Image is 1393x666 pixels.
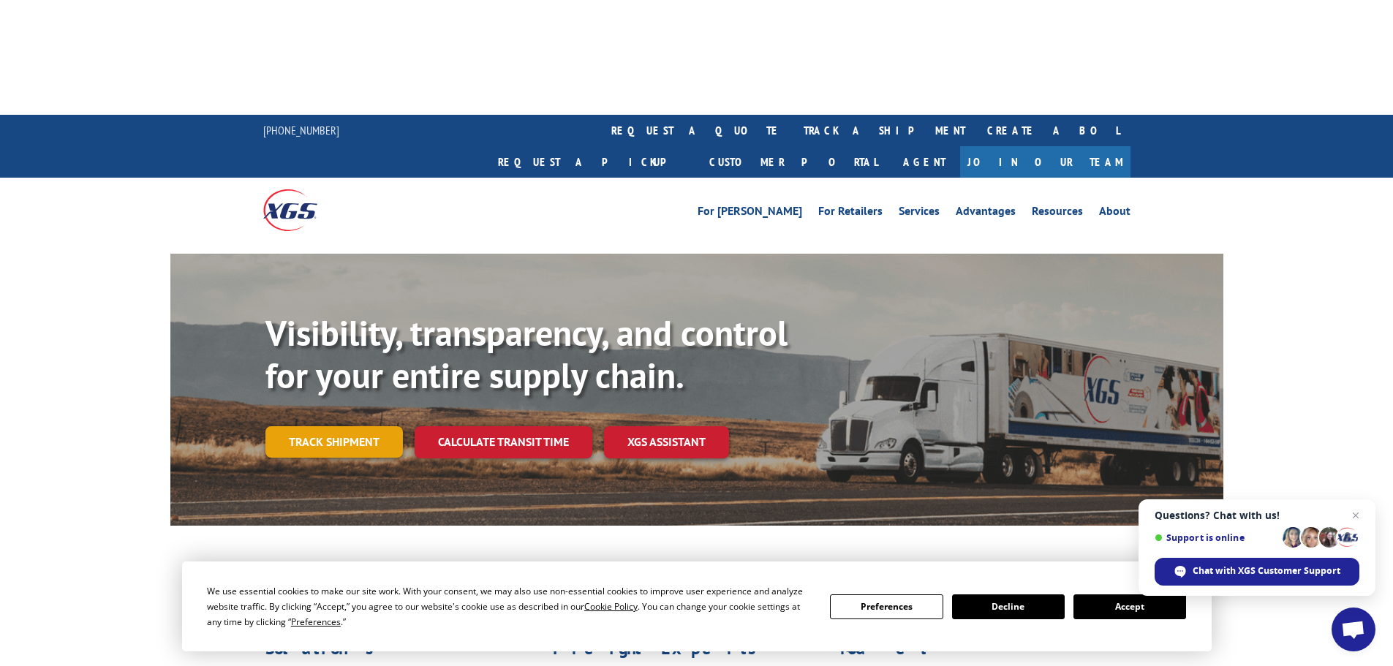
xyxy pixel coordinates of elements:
div: Cookie Consent Prompt [182,561,1212,651]
a: [PHONE_NUMBER] [263,123,339,137]
a: Customer Portal [698,146,888,178]
a: Calculate transit time [415,426,592,458]
a: Create a BOL [976,115,1130,146]
span: Chat with XGS Customer Support [1155,558,1359,586]
a: Open chat [1332,608,1375,651]
b: Visibility, transparency, and control for your entire supply chain. [265,310,788,398]
a: For Retailers [818,205,883,222]
span: Preferences [291,616,341,628]
button: Decline [952,594,1065,619]
span: Support is online [1155,532,1277,543]
a: track a shipment [793,115,976,146]
button: Accept [1073,594,1186,619]
a: For [PERSON_NAME] [698,205,802,222]
span: Cookie Policy [584,600,638,613]
button: Preferences [830,594,943,619]
a: About [1099,205,1130,222]
a: Resources [1032,205,1083,222]
a: Request a pickup [487,146,698,178]
a: Track shipment [265,426,403,457]
div: We use essential cookies to make our site work. With your consent, we may also use non-essential ... [207,583,812,629]
a: request a quote [600,115,793,146]
a: Services [899,205,940,222]
span: Questions? Chat with us! [1155,510,1359,521]
a: Join Our Team [960,146,1130,178]
span: Chat with XGS Customer Support [1193,564,1340,578]
a: Agent [888,146,960,178]
a: XGS ASSISTANT [604,426,729,458]
a: Advantages [956,205,1016,222]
